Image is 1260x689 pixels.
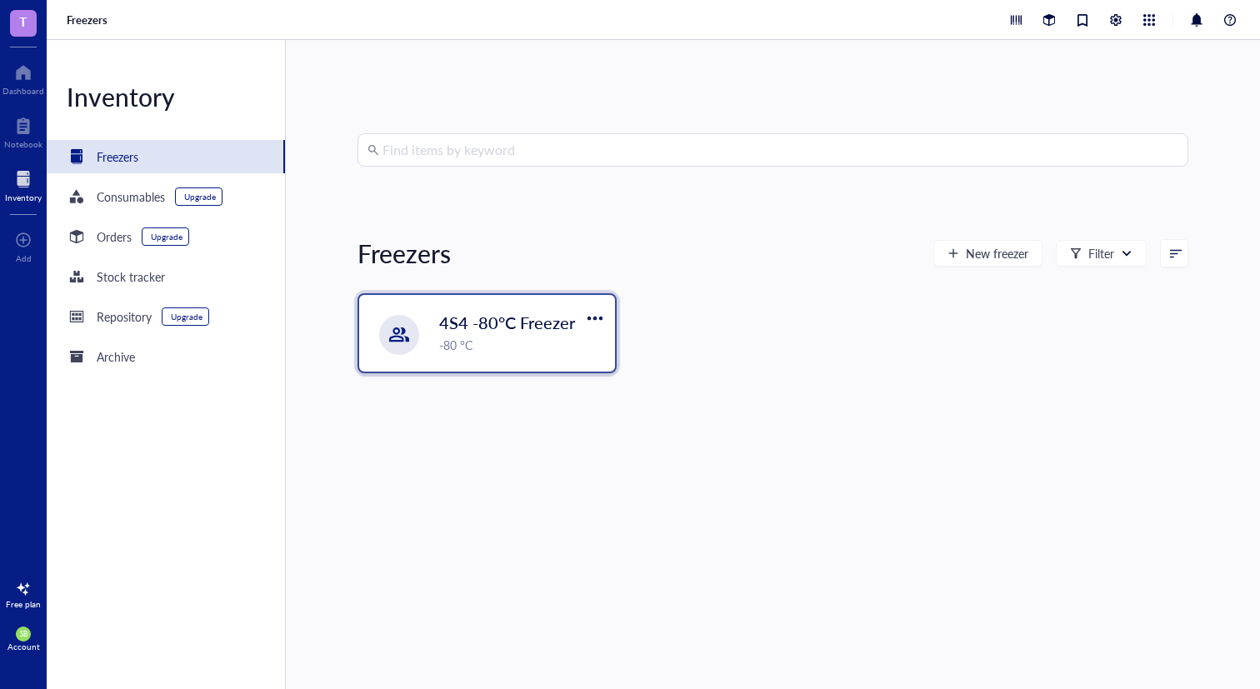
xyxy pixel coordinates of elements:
[7,642,40,652] div: Account
[47,260,285,293] a: Stock tracker
[47,140,285,173] a: Freezers
[97,227,132,246] div: Orders
[184,192,216,202] div: Upgrade
[966,247,1028,260] span: New freezer
[47,220,285,253] a: OrdersUpgrade
[171,312,202,322] div: Upgrade
[47,340,285,373] a: Archive
[19,630,27,638] span: SB
[5,192,42,202] div: Inventory
[1088,244,1114,262] div: Filter
[47,80,285,113] div: Inventory
[47,180,285,213] a: ConsumablesUpgrade
[439,311,575,334] span: 4S4 -80°C Freezer
[2,59,44,96] a: Dashboard
[47,300,285,333] a: RepositoryUpgrade
[16,253,32,263] div: Add
[97,307,152,326] div: Repository
[4,112,42,149] a: Notebook
[67,12,111,27] a: Freezers
[5,166,42,202] a: Inventory
[19,11,27,32] span: T
[357,237,451,270] div: Freezers
[97,347,135,366] div: Archive
[2,86,44,96] div: Dashboard
[439,336,605,354] div: -80 °C
[97,187,165,206] div: Consumables
[151,232,182,242] div: Upgrade
[97,147,138,166] div: Freezers
[6,599,41,609] div: Free plan
[933,240,1042,267] button: New freezer
[97,267,165,286] div: Stock tracker
[4,139,42,149] div: Notebook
